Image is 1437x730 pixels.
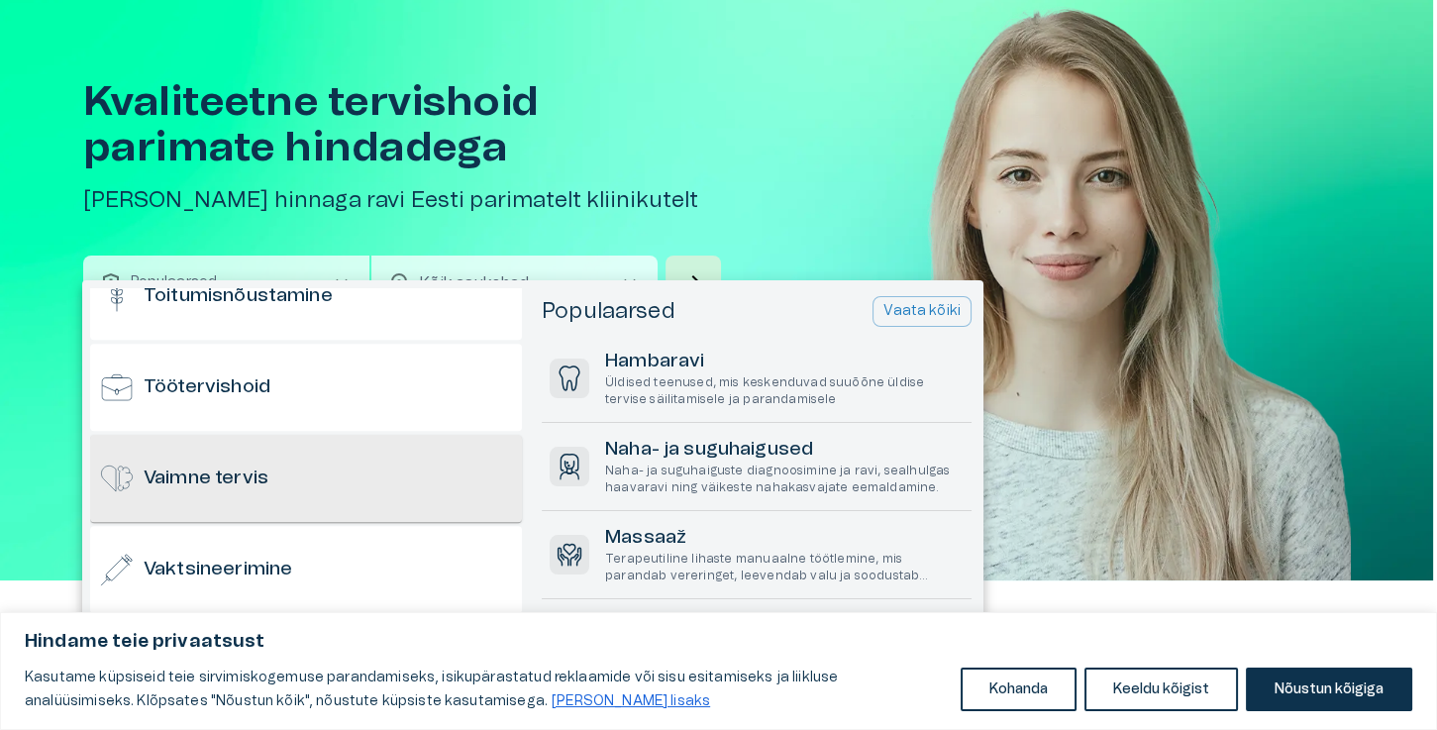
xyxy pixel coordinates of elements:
p: Naha- ja suguhaiguste diagnoosimine ja ravi, sealhulgas haavaravi ning väikeste nahakasvajate eem... [605,463,964,496]
h6: Toitumisnõustamine [144,283,333,310]
h6: Naha- ja suguhaigused [605,437,964,464]
h6: Vaimne tervis [144,466,268,492]
p: Kasutame küpsiseid teie sirvimiskogemuse parandamiseks, isikupärastatud reklaamide või sisu esita... [25,666,946,713]
h6: Vaktsineerimine [144,557,292,583]
button: Kohanda [961,668,1077,711]
h6: Massaaž [605,525,964,552]
h6: Töötervishoid [144,374,270,401]
p: Vaata kõiki [883,301,961,322]
h5: Populaarsed [542,297,675,326]
h6: Hambaravi [605,349,964,375]
p: Terapeutiline lihaste manuaalne töötlemine, mis parandab vereringet, leevendab valu ja soodustab ... [605,551,964,584]
button: Vaata kõiki [872,296,972,327]
a: Loe lisaks [551,693,711,709]
button: Nõustun kõigiga [1246,668,1412,711]
p: Hindame teie privaatsust [25,630,1412,654]
p: Üldised teenused, mis keskenduvad suuõõne üldise tervise säilitamisele ja parandamisele [605,374,964,408]
button: Keeldu kõigist [1084,668,1238,711]
span: Help [101,16,131,32]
